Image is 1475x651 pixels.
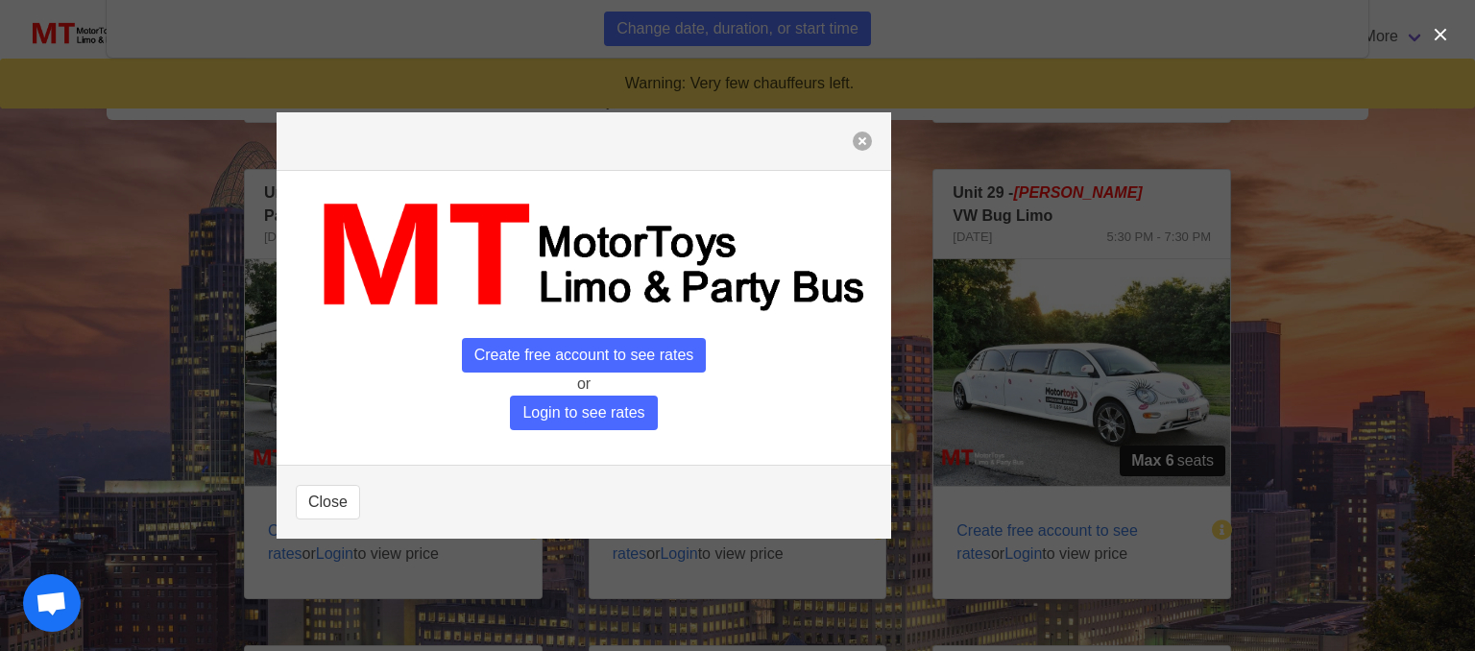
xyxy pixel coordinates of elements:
[462,338,707,373] span: Create free account to see rates
[296,485,360,519] button: Close
[23,574,81,632] div: Open chat
[296,373,872,396] p: or
[296,190,872,322] img: MT_logo_name.png
[510,396,657,430] span: Login to see rates
[308,491,348,514] span: Close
